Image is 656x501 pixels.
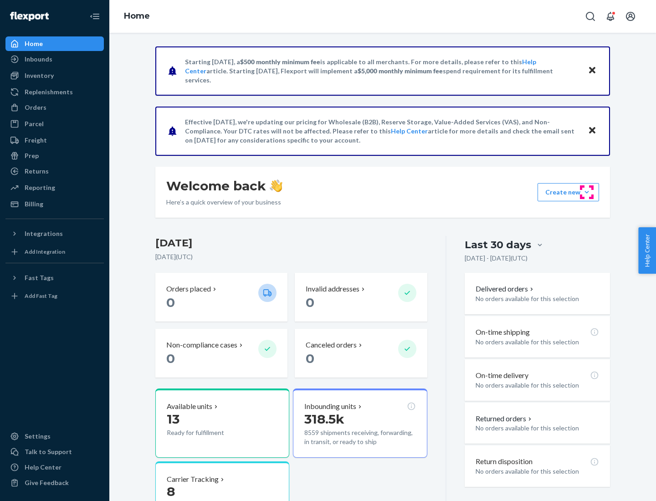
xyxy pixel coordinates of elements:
[166,178,282,194] h1: Welcome back
[476,381,599,390] p: No orders available for this selection
[5,197,104,211] a: Billing
[5,460,104,475] a: Help Center
[166,198,282,207] p: Here’s a quick overview of your business
[25,119,44,128] div: Parcel
[5,36,104,51] a: Home
[185,118,579,145] p: Effective [DATE], we're updating our pricing for Wholesale (B2B), Reserve Storage, Value-Added Se...
[25,136,47,145] div: Freight
[638,227,656,274] button: Help Center
[25,39,43,48] div: Home
[270,179,282,192] img: hand-wave emoji
[621,7,640,26] button: Open account menu
[5,445,104,459] a: Talk to Support
[5,289,104,303] a: Add Fast Tag
[240,58,320,66] span: $500 monthly minimum fee
[25,229,63,238] div: Integrations
[155,252,427,261] p: [DATE] ( UTC )
[25,55,52,64] div: Inbounds
[586,64,598,77] button: Close
[25,292,57,300] div: Add Fast Tag
[10,12,49,21] img: Flexport logo
[5,271,104,285] button: Fast Tags
[465,238,531,252] div: Last 30 days
[155,329,287,378] button: Non-compliance cases 0
[601,7,620,26] button: Open notifications
[5,245,104,259] a: Add Integration
[25,87,73,97] div: Replenishments
[476,284,535,294] button: Delivered orders
[5,117,104,131] a: Parcel
[167,474,219,485] p: Carrier Tracking
[293,389,427,458] button: Inbounding units318.5k8559 shipments receiving, forwarding, in transit, or ready to ship
[167,411,179,427] span: 13
[306,295,314,310] span: 0
[86,7,104,26] button: Close Navigation
[306,351,314,366] span: 0
[358,67,443,75] span: $5,000 monthly minimum fee
[304,411,344,427] span: 318.5k
[586,124,598,138] button: Close
[166,340,237,350] p: Non-compliance cases
[476,294,599,303] p: No orders available for this selection
[25,463,61,472] div: Help Center
[5,429,104,444] a: Settings
[295,273,427,322] button: Invalid addresses 0
[25,103,46,112] div: Orders
[25,167,49,176] div: Returns
[25,432,51,441] div: Settings
[166,351,175,366] span: 0
[25,248,65,256] div: Add Integration
[25,478,69,487] div: Give Feedback
[5,148,104,163] a: Prep
[5,475,104,490] button: Give Feedback
[476,424,599,433] p: No orders available for this selection
[25,273,54,282] div: Fast Tags
[304,401,356,412] p: Inbounding units
[5,100,104,115] a: Orders
[304,428,415,446] p: 8559 shipments receiving, forwarding, in transit, or ready to ship
[476,337,599,347] p: No orders available for this selection
[538,183,599,201] button: Create new
[391,127,428,135] a: Help Center
[25,151,39,160] div: Prep
[5,180,104,195] a: Reporting
[117,3,157,30] ol: breadcrumbs
[25,71,54,80] div: Inventory
[155,236,427,250] h3: [DATE]
[167,484,175,499] span: 8
[5,226,104,241] button: Integrations
[476,456,533,467] p: Return disposition
[306,340,357,350] p: Canceled orders
[167,401,212,412] p: Available units
[25,183,55,192] div: Reporting
[5,164,104,179] a: Returns
[5,133,104,148] a: Freight
[124,11,150,21] a: Home
[476,370,528,381] p: On-time delivery
[166,295,175,310] span: 0
[476,414,533,424] button: Returned orders
[5,85,104,99] a: Replenishments
[166,284,211,294] p: Orders placed
[185,57,579,85] p: Starting [DATE], a is applicable to all merchants. For more details, please refer to this article...
[25,447,72,456] div: Talk to Support
[25,199,43,209] div: Billing
[155,389,289,458] button: Available units13Ready for fulfillment
[295,329,427,378] button: Canceled orders 0
[155,273,287,322] button: Orders placed 0
[581,7,600,26] button: Open Search Box
[476,327,530,337] p: On-time shipping
[5,52,104,66] a: Inbounds
[306,284,359,294] p: Invalid addresses
[465,254,528,263] p: [DATE] - [DATE] ( UTC )
[476,467,599,476] p: No orders available for this selection
[5,68,104,83] a: Inventory
[167,428,251,437] p: Ready for fulfillment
